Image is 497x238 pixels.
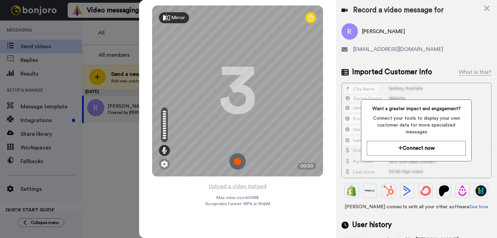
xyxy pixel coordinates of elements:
[459,68,492,76] div: What is this?
[353,45,443,53] span: [EMAIL_ADDRESS][DOMAIN_NAME]
[367,105,466,112] span: Want a greater impact and engagement?
[219,65,256,117] div: 3
[297,163,316,170] div: 00:00
[367,141,466,156] button: Connect now
[367,115,466,135] span: Connect your tools to display your own customer data for more specialized messages
[439,185,449,196] img: Patreon
[161,161,168,168] img: ic_gear.svg
[402,185,413,196] img: ActiveCampaign
[457,185,468,196] img: Drip
[469,204,488,209] a: See how
[352,67,432,77] span: Imported Customer Info
[352,220,392,230] span: User history
[341,203,492,210] span: [PERSON_NAME] connects with all your other software
[383,185,394,196] img: Hubspot
[346,185,357,196] img: Shopify
[216,195,259,200] span: Max video size: 500 MB
[475,185,486,196] img: GoHighLevel
[205,201,270,207] span: Acceptable format: MP4 or WebM
[365,185,376,196] img: Ontraport
[420,185,431,196] img: ConvertKit
[229,153,246,170] img: ic_record_start.svg
[207,182,269,191] button: Upload a video instead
